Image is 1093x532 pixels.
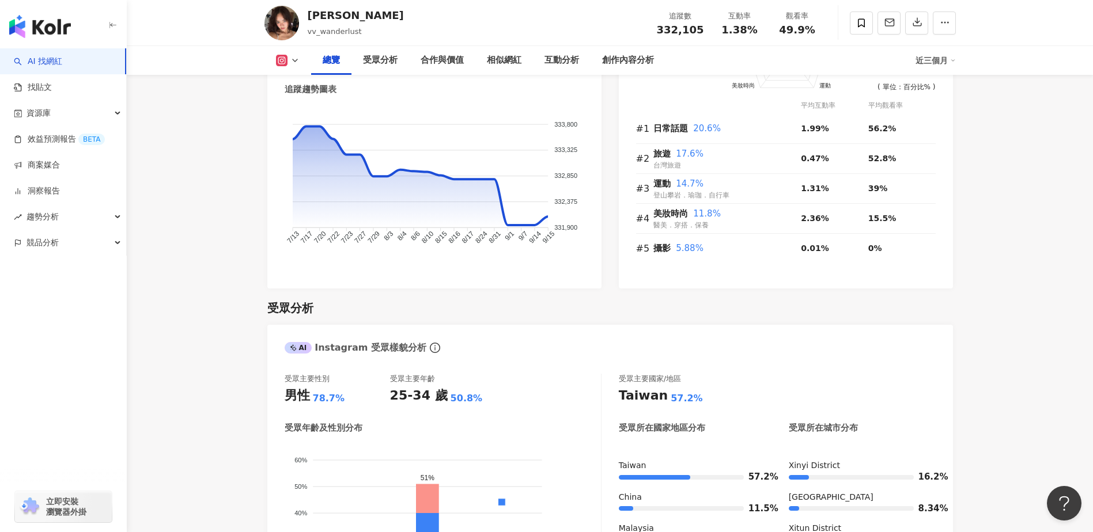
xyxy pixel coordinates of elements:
span: 57.2% [748,473,766,481]
tspan: 8/31 [487,230,502,245]
span: 15.5% [868,214,897,223]
div: 追蹤趨勢圖表 [285,83,336,96]
tspan: 8/24 [474,230,489,245]
div: [PERSON_NAME] [308,8,404,22]
div: #5 [636,241,653,256]
a: 效益預測報告BETA [14,134,105,145]
div: 相似網紅 [487,54,521,67]
div: 創作內容分析 [602,54,654,67]
div: Instagram 受眾樣貌分析 [285,341,426,354]
span: 5.88% [676,243,704,253]
span: 8.34% [918,504,936,513]
div: 受眾分析 [363,54,398,67]
tspan: 332,850 [554,173,577,180]
span: 0.47% [801,154,829,163]
tspan: 333,800 [554,121,577,128]
div: 互動分析 [544,54,579,67]
div: #2 [636,151,653,166]
span: 1.99% [801,124,829,133]
span: 登山攀岩．瑜珈．自行車 [653,191,729,199]
span: 14.7% [676,178,704,189]
tspan: 9/1 [503,230,516,242]
div: 受眾主要國家/地區 [619,374,681,384]
div: AI [285,342,312,354]
span: 競品分析 [27,230,59,256]
span: info-circle [428,341,442,355]
tspan: 7/22 [326,230,341,245]
span: 11.8% [693,208,721,219]
tspan: 8/16 [447,230,462,245]
span: 趨勢分析 [27,204,59,230]
span: 332,105 [657,24,704,36]
span: 52.8% [868,154,897,163]
span: rise [14,213,22,221]
a: 商案媒合 [14,159,60,171]
tspan: 9/7 [516,230,529,242]
div: 受眾分析 [267,300,313,316]
tspan: 7/13 [285,230,301,245]
tspan: 40% [294,510,307,516]
div: 50.8% [451,392,483,405]
div: 受眾所在城市分布 [789,422,858,434]
span: 39% [868,184,888,193]
div: 25-34 歲 [390,387,448,405]
tspan: 8/15 [433,230,449,245]
span: 美妝時尚 [653,208,688,219]
span: 醫美．穿搭．保養 [653,221,709,229]
tspan: 50% [294,483,307,490]
div: 受眾所在國家地區分布 [619,422,705,434]
div: 受眾主要性別 [285,374,330,384]
div: 互動率 [718,10,762,22]
div: #4 [636,211,653,226]
tspan: 8/4 [395,230,408,242]
span: 0.01% [801,244,829,253]
tspan: 8/10 [419,230,435,245]
div: 男性 [285,387,310,405]
div: 觀看率 [776,10,819,22]
tspan: 7/23 [339,230,354,245]
tspan: 8/3 [382,230,395,242]
span: 1.31% [801,184,829,193]
a: 找貼文 [14,82,52,93]
span: 旅遊 [653,149,671,159]
a: searchAI 找網紅 [14,56,62,67]
tspan: 8/6 [409,230,422,242]
text: 美妝時尚 [731,82,754,89]
span: vv_wanderlust [308,27,362,36]
img: KOL Avatar [264,6,299,40]
span: 攝影 [653,243,671,253]
span: 17.6% [676,149,704,159]
tspan: 60% [294,457,307,463]
span: 台灣旅遊 [653,161,681,169]
span: 56.2% [868,124,897,133]
a: chrome extension立即安裝 瀏覽器外掛 [15,491,112,522]
div: 57.2% [671,392,703,405]
div: #3 [636,181,653,196]
tspan: 9/14 [527,230,543,245]
div: Taiwan [619,387,668,405]
span: 日常話題 [653,123,688,134]
div: Xinyi District [789,460,936,472]
tspan: 333,325 [554,147,577,154]
div: 受眾主要年齡 [390,374,435,384]
span: 1.38% [721,24,757,36]
a: 洞察報告 [14,185,60,197]
div: #1 [636,121,653,136]
tspan: 7/27 [353,230,368,245]
span: 20.6% [693,123,721,134]
div: 總覽 [323,54,340,67]
tspan: 7/17 [298,230,314,245]
div: 合作與價值 [421,54,464,67]
span: 立即安裝 瀏覽器外掛 [46,496,86,517]
div: Taiwan [619,460,766,472]
tspan: 7/20 [312,230,328,245]
span: 運動 [653,178,671,189]
tspan: 331,900 [554,224,577,231]
div: 平均互動率 [801,100,868,111]
img: logo [9,15,71,38]
tspan: 332,375 [554,198,577,205]
div: 平均觀看率 [868,100,936,111]
text: 運動 [819,82,831,89]
iframe: Help Scout Beacon - Open [1047,486,1081,520]
span: 11.5% [748,504,766,513]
